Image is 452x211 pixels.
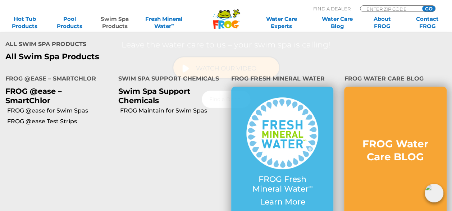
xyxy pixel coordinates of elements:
h4: Swim Spa Support Chemicals [118,72,220,87]
sup: ∞ [171,22,174,27]
h3: FROG Water Care BLOG [359,137,432,164]
sup: ∞ [309,183,313,190]
img: openIcon [425,184,443,202]
input: Zip Code Form [366,6,414,12]
p: Learn More [246,197,319,207]
a: FROG Maintain for Swim Spas [120,107,226,115]
p: FROG Fresh Mineral Water [246,175,319,194]
p: Find A Dealer [313,5,351,12]
a: FROG @ease Test Strips [7,118,113,125]
p: Swim Spa Support Chemicals [118,87,220,105]
h4: FROG @ease – SmartChlor [5,72,108,87]
a: AboutFROG [365,15,400,30]
a: PoolProducts [52,15,87,30]
a: Fresh MineralWater∞ [142,15,186,30]
a: FROG Water Care BLOG [359,137,432,171]
h4: FROG Fresh Mineral Water [231,72,333,87]
input: GO [422,6,435,12]
a: FROG Fresh Mineral Water∞ Learn More [246,97,319,210]
a: Hot TubProducts [7,15,42,30]
a: All Swim Spa Products [5,52,220,61]
a: Swim SpaProducts [97,15,132,30]
p: FROG @ease – SmartChlor [5,87,108,105]
a: Water CareBlog [320,15,355,30]
h4: All Swim Spa Products [5,38,220,52]
h4: FROG Water Care BLOG [344,72,446,87]
a: Water CareExperts [253,15,310,30]
a: ContactFROG [410,15,445,30]
a: FROG @ease for Swim Spas [7,107,113,115]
